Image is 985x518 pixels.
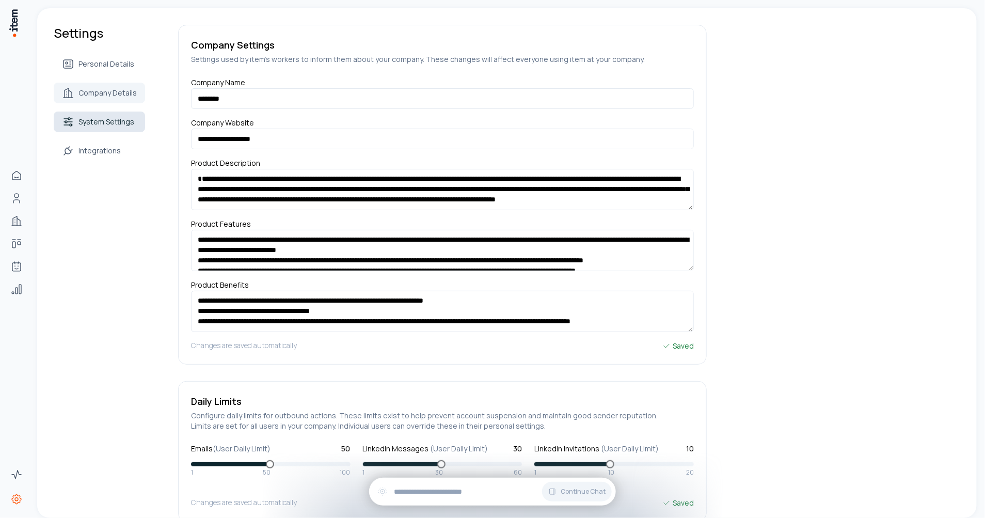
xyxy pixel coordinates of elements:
a: Settings [6,489,27,510]
span: 10 [686,444,694,454]
label: Product Features [191,219,251,235]
span: 1 [363,468,365,477]
span: 1 [191,468,193,477]
span: 60 [514,468,522,477]
div: Continue Chat [369,478,616,506]
label: LinkedIn Messages [363,444,488,454]
h5: Settings used by item's workers to inform them about your company. These changes will affect ever... [191,54,694,65]
a: Personal Details [54,54,145,74]
span: (User Daily Limit) [213,444,271,453]
div: Saved [662,340,694,352]
a: System Settings [54,112,145,132]
a: Companies [6,211,27,231]
span: 50 [263,468,271,477]
button: Continue Chat [542,482,612,501]
div: Saved [662,497,694,509]
h5: Changes are saved automatically [191,340,297,352]
span: (User Daily Limit) [601,444,659,453]
span: Company Details [78,88,137,98]
a: Analytics [6,279,27,300]
h5: Changes are saved automatically [191,497,297,509]
span: 30 [436,468,443,477]
h5: Configure daily limits for outbound actions. These limits exist to help prevent account suspensio... [191,411,694,431]
label: Company Name [191,77,245,91]
h5: Daily Limits [191,394,694,409]
label: Product Benefits [191,280,249,294]
a: People [6,188,27,209]
h1: Settings [54,25,145,41]
span: 50 [342,444,351,454]
label: Company Website [191,118,254,132]
a: Agents [6,256,27,277]
a: Activity [6,464,27,485]
span: 30 [513,444,522,454]
span: System Settings [78,117,134,127]
span: 100 [340,468,351,477]
span: 20 [686,468,694,477]
label: Emails [191,444,271,454]
span: (User Daily Limit) [431,444,488,453]
a: Integrations [54,140,145,161]
span: 10 [608,468,614,477]
span: Continue Chat [561,488,606,496]
a: Deals [6,233,27,254]
a: Company Details [54,83,145,103]
span: Personal Details [78,59,134,69]
span: 1 [534,468,536,477]
label: LinkedIn Invitations [534,444,659,454]
span: Integrations [78,146,121,156]
label: Product Description [191,158,260,172]
img: Item Brain Logo [8,8,19,38]
a: Home [6,165,27,186]
h5: Company Settings [191,38,694,52]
